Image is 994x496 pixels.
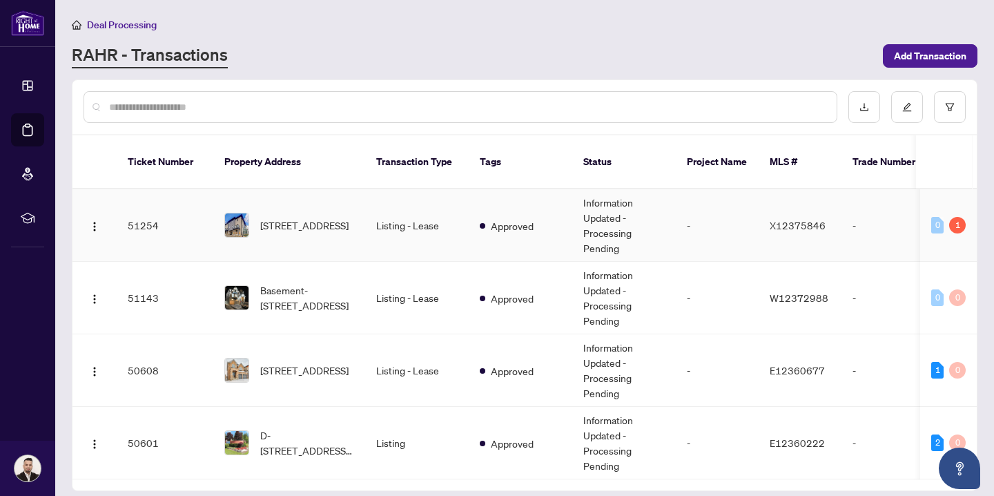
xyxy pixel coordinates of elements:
img: thumbnail-img [225,286,248,309]
span: D-[STREET_ADDRESS][PERSON_NAME] [260,428,354,458]
span: Add Transaction [894,45,966,67]
td: Information Updated - Processing Pending [572,189,676,262]
td: - [676,334,759,407]
button: Logo [84,214,106,236]
button: Add Transaction [883,44,977,68]
span: filter [945,102,955,112]
button: Open asap [939,448,980,489]
td: Listing - Lease [365,189,469,262]
span: X12375846 [770,219,826,231]
span: [STREET_ADDRESS] [260,218,349,233]
img: Logo [89,294,100,305]
td: Information Updated - Processing Pending [572,262,676,334]
th: Trade Number [841,135,938,189]
span: Approved [491,436,534,451]
button: edit [891,91,923,123]
a: RAHR - Transactions [72,44,228,68]
img: thumbnail-img [225,213,248,237]
span: E12360677 [770,364,825,376]
span: home [72,20,81,30]
button: Logo [84,359,106,381]
img: Logo [89,366,100,377]
button: Logo [84,432,106,454]
button: Logo [84,287,106,309]
th: Property Address [213,135,365,189]
th: MLS # [759,135,841,189]
td: - [841,262,938,334]
td: Information Updated - Processing Pending [572,407,676,479]
div: 0 [931,217,944,233]
button: filter [934,91,966,123]
img: thumbnail-img [225,431,248,455]
td: Listing - Lease [365,262,469,334]
img: thumbnail-img [225,359,248,382]
span: Approved [491,291,534,306]
td: - [841,189,938,262]
img: logo [11,10,44,36]
img: Logo [89,439,100,450]
img: Logo [89,221,100,232]
td: 50608 [117,334,213,407]
span: Approved [491,363,534,379]
th: Ticket Number [117,135,213,189]
td: - [841,334,938,407]
div: 1 [949,217,966,233]
span: W12372988 [770,292,828,304]
img: Profile Icon [14,455,41,481]
div: 0 [949,362,966,379]
div: 1 [931,362,944,379]
th: Status [572,135,676,189]
div: 2 [931,435,944,451]
span: Deal Processing [87,19,157,31]
span: edit [902,102,912,112]
td: - [676,189,759,262]
span: [STREET_ADDRESS] [260,363,349,378]
td: 51254 [117,189,213,262]
td: Listing [365,407,469,479]
td: Information Updated - Processing Pending [572,334,676,407]
span: download [859,102,869,112]
td: 51143 [117,262,213,334]
td: Listing - Lease [365,334,469,407]
td: - [841,407,938,479]
td: 50601 [117,407,213,479]
button: download [848,91,880,123]
span: Approved [491,218,534,233]
th: Transaction Type [365,135,469,189]
span: Basement-[STREET_ADDRESS] [260,283,354,313]
div: 0 [949,435,966,451]
th: Tags [469,135,572,189]
td: - [676,407,759,479]
div: 0 [931,289,944,306]
span: E12360222 [770,437,825,449]
th: Project Name [676,135,759,189]
div: 0 [949,289,966,306]
td: - [676,262,759,334]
